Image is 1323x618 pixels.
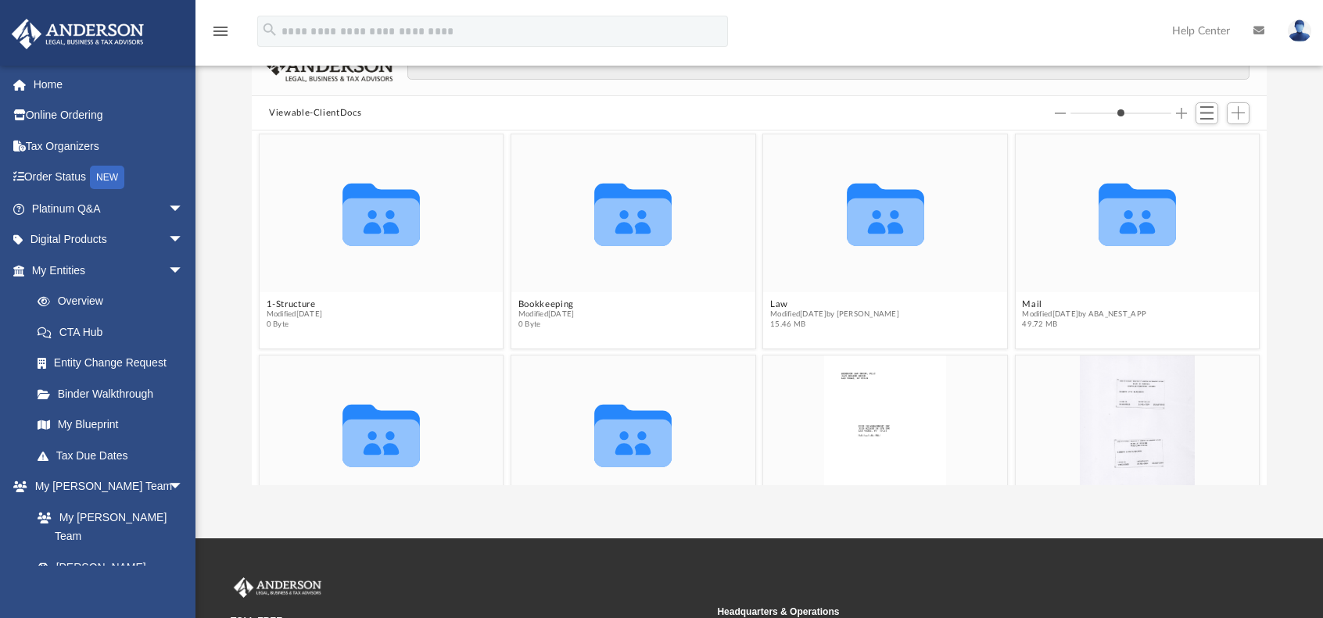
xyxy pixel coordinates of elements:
[1055,108,1066,119] button: Decrease column size
[1176,108,1187,119] button: Increase column size
[22,348,207,379] a: Entity Change Request
[11,69,207,100] a: Home
[11,193,207,224] a: Platinum Q&Aarrow_drop_down
[22,440,207,471] a: Tax Due Dates
[211,30,230,41] a: menu
[22,316,207,348] a: CTA Hub
[1227,102,1250,124] button: Add
[11,162,207,194] a: Order StatusNEW
[11,224,207,255] a: Digital Productsarrow_drop_down
[22,552,199,602] a: [PERSON_NAME] System
[1070,108,1171,119] input: Column size
[22,378,207,409] a: Binder Walkthrough
[269,106,361,120] button: Viewable-ClientDocs
[11,255,207,286] a: My Entitiesarrow_drop_down
[22,502,192,552] a: My [PERSON_NAME] Team
[252,130,1267,486] div: grid
[11,130,207,162] a: Tax Organizers
[168,471,199,503] span: arrow_drop_down
[1196,102,1219,124] button: Switch to List View
[231,577,324,598] img: Anderson Advisors Platinum Portal
[11,100,207,131] a: Online Ordering
[22,286,207,317] a: Overview
[168,193,199,225] span: arrow_drop_down
[168,255,199,287] span: arrow_drop_down
[168,224,199,256] span: arrow_drop_down
[11,471,199,502] a: My [PERSON_NAME] Teamarrow_drop_down
[90,166,124,189] div: NEW
[261,21,278,38] i: search
[7,19,149,49] img: Anderson Advisors Platinum Portal
[1288,20,1311,42] img: User Pic
[211,22,230,41] i: menu
[22,409,199,441] a: My Blueprint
